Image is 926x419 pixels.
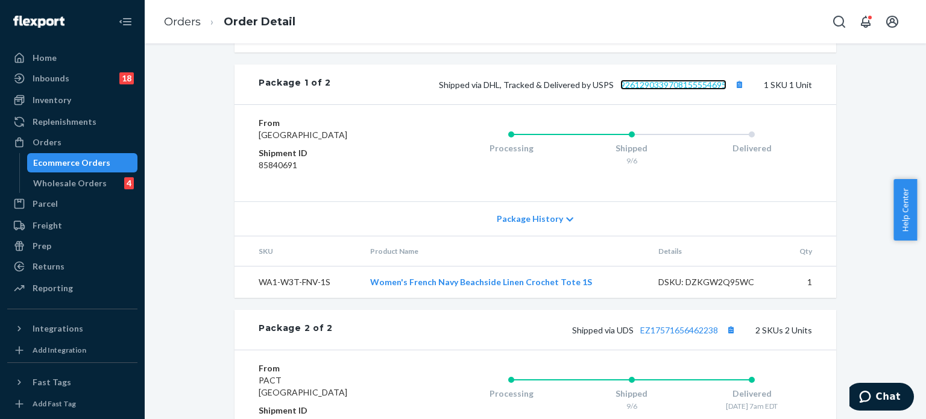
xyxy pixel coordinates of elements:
button: Open notifications [854,10,878,34]
span: Package History [497,213,563,225]
div: [DATE] 7am EDT [691,401,812,411]
a: Orders [164,15,201,28]
div: Ecommerce Orders [33,157,110,169]
a: Order Detail [224,15,295,28]
a: Add Fast Tag [7,397,137,411]
div: 9/6 [572,156,692,166]
a: Women's French Navy Beachside Linen Crochet Tote 1S [370,277,592,287]
a: Prep [7,236,137,256]
a: Inventory [7,90,137,110]
img: Flexport logo [13,16,65,28]
a: Orders [7,133,137,152]
div: 2 SKUs 2 Units [333,322,812,338]
a: Inbounds18 [7,69,137,88]
th: SKU [235,236,361,266]
div: Wholesale Orders [33,177,107,189]
dt: Shipment ID [259,405,403,417]
a: Reporting [7,279,137,298]
div: 9/6 [572,401,692,411]
span: PACT [GEOGRAPHIC_DATA] [259,375,347,397]
div: 4 [124,177,134,189]
iframe: Opens a widget where you can chat to one of our agents [849,383,914,413]
a: Parcel [7,194,137,213]
div: Orders [33,136,61,148]
td: WA1-W3T-FNV-1S [235,266,361,298]
div: Add Fast Tag [33,399,76,409]
button: Fast Tags [7,373,137,392]
button: Copy tracking number [731,77,747,92]
div: Inventory [33,94,71,106]
a: Wholesale Orders4 [27,174,138,193]
div: Integrations [33,323,83,335]
a: 9261290339708155554695 [620,80,726,90]
div: 18 [119,72,134,84]
button: Help Center [893,179,917,241]
div: Replenishments [33,116,96,128]
a: Replenishments [7,112,137,131]
div: Shipped [572,142,692,154]
a: Freight [7,216,137,235]
div: Fast Tags [33,376,71,388]
div: Package 2 of 2 [259,322,333,338]
a: Home [7,48,137,68]
dt: From [259,362,403,374]
div: Delivered [691,388,812,400]
div: Home [33,52,57,64]
a: Ecommerce Orders [27,153,138,172]
div: Returns [33,260,65,273]
dt: From [259,117,403,129]
ol: breadcrumbs [154,4,305,40]
dt: Shipment ID [259,147,403,159]
div: Package 1 of 2 [259,77,331,92]
div: 1 SKU 1 Unit [331,77,812,92]
div: Freight [33,219,62,232]
div: Processing [451,142,572,154]
a: EZ17571656462238 [640,325,718,335]
dd: 85840691 [259,159,403,171]
th: Product Name [361,236,649,266]
button: Copy tracking number [723,322,739,338]
button: Open Search Box [827,10,851,34]
th: Qty [781,236,836,266]
button: Open account menu [880,10,904,34]
th: Details [649,236,781,266]
button: Close Navigation [113,10,137,34]
a: Add Integration [7,343,137,358]
div: Reporting [33,282,73,294]
div: Shipped [572,388,692,400]
button: Integrations [7,319,137,338]
div: Parcel [33,198,58,210]
span: Shipped via DHL, Tracked & Delivered by USPS [439,80,747,90]
td: 1 [781,266,836,298]
a: Returns [7,257,137,276]
div: Delivered [691,142,812,154]
div: DSKU: DZKGW2Q95WC [658,276,772,288]
div: Prep [33,240,51,252]
div: Inbounds [33,72,69,84]
span: Shipped via UDS [572,325,739,335]
div: Processing [451,388,572,400]
div: Add Integration [33,345,86,355]
span: [GEOGRAPHIC_DATA] [259,130,347,140]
